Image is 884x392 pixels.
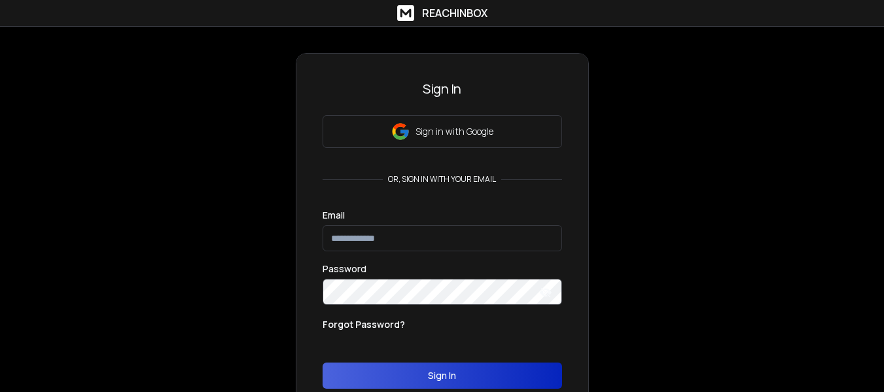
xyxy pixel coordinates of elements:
label: Password [323,264,366,274]
p: or, sign in with your email [383,174,501,185]
h1: ReachInbox [422,5,487,21]
button: Sign In [323,363,562,389]
label: Email [323,211,345,220]
h3: Sign In [323,80,562,98]
p: Forgot Password? [323,318,405,331]
a: ReachInbox [397,5,487,21]
p: Sign in with Google [415,125,493,138]
button: Sign in with Google [323,115,562,148]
